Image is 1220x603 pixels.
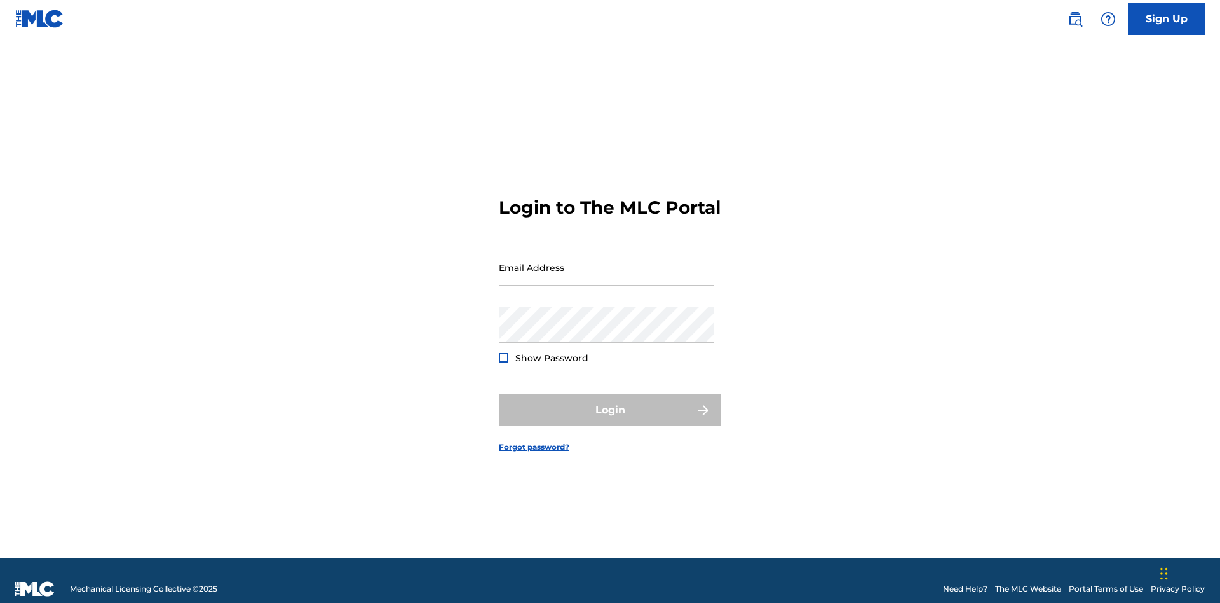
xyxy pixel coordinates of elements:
[1095,6,1121,32] div: Help
[1128,3,1205,35] a: Sign Up
[1101,11,1116,27] img: help
[995,583,1061,595] a: The MLC Website
[15,10,64,28] img: MLC Logo
[499,197,721,219] h3: Login to The MLC Portal
[1160,555,1168,593] div: Drag
[15,581,55,597] img: logo
[943,583,987,595] a: Need Help?
[1069,583,1143,595] a: Portal Terms of Use
[515,352,588,364] span: Show Password
[1062,6,1088,32] a: Public Search
[70,583,217,595] span: Mechanical Licensing Collective © 2025
[499,441,569,453] a: Forgot password?
[1067,11,1083,27] img: search
[1156,542,1220,603] iframe: Chat Widget
[1151,583,1205,595] a: Privacy Policy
